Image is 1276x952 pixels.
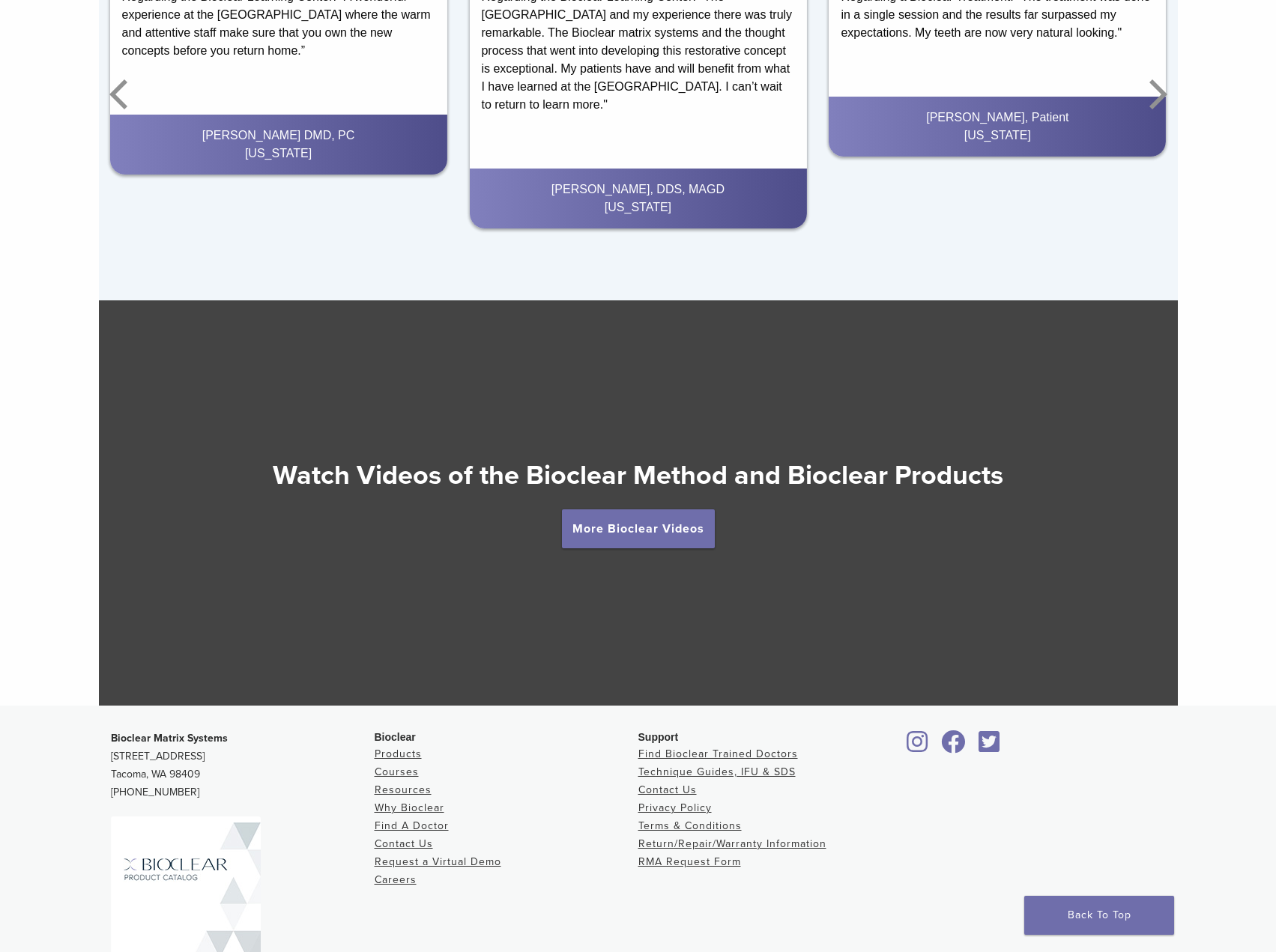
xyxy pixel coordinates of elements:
button: Previous [106,49,136,139]
div: [PERSON_NAME] DMD, PC [122,127,435,145]
div: [US_STATE] [122,145,435,163]
div: [PERSON_NAME], DDS, MAGD [481,181,794,198]
a: Bioclear [902,739,934,754]
a: RMA Request Form [638,855,741,868]
a: Bioclear [974,739,1006,754]
a: Products [375,748,422,760]
a: Courses [375,765,419,778]
a: Why Bioclear [375,801,444,814]
a: Return/Repair/Warranty Information [638,837,826,850]
button: Next [1140,49,1170,139]
a: Resources [375,783,432,796]
h2: Watch Videos of the Bioclear Method and Bioclear Products [99,458,1178,494]
div: [US_STATE] [841,127,1154,145]
a: Privacy Policy [638,801,712,814]
div: [US_STATE] [481,198,794,216]
span: Support [638,731,679,743]
a: Bioclear [937,739,971,754]
a: Find Bioclear Trained Doctors [638,748,798,760]
a: Request a Virtual Demo [375,855,501,868]
a: Terms & Conditions [638,819,742,832]
a: Find A Doctor [375,819,449,832]
span: Bioclear [375,731,416,743]
a: Back To Top [1024,896,1174,935]
a: Careers [375,873,417,886]
p: [STREET_ADDRESS] Tacoma, WA 98409 [PHONE_NUMBER] [111,730,375,801]
strong: Bioclear Matrix Systems [111,732,228,745]
a: Technique Guides, IFU & SDS [638,765,796,778]
div: [PERSON_NAME], Patient [841,109,1154,127]
a: More Bioclear Videos [562,509,715,548]
a: Contact Us [375,837,433,850]
a: Contact Us [638,783,697,796]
